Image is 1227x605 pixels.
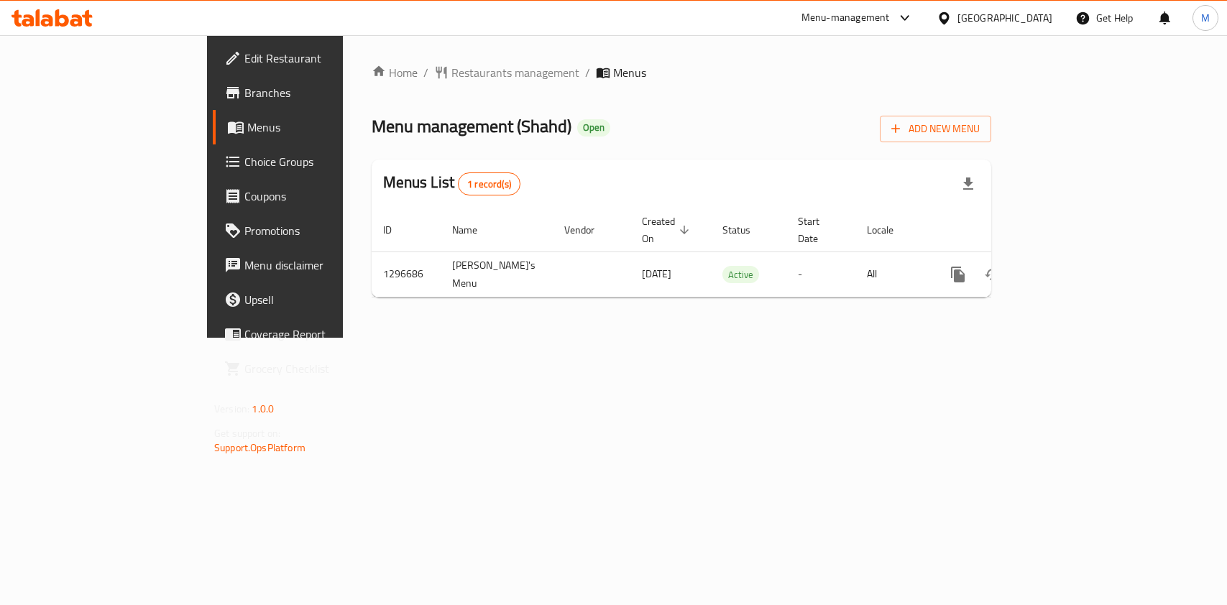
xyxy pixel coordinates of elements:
span: Menu management ( Shahd ) [372,110,571,142]
span: Created On [642,213,694,247]
li: / [585,64,590,81]
div: [GEOGRAPHIC_DATA] [957,10,1052,26]
td: [PERSON_NAME]'s Menu [441,251,553,297]
div: Open [577,119,610,137]
a: Upsell [213,282,412,317]
a: Coverage Report [213,317,412,351]
div: Export file [951,167,985,201]
span: Name [452,221,496,239]
span: Edit Restaurant [244,50,400,67]
td: All [855,251,929,297]
a: Branches [213,75,412,110]
span: Status [722,221,769,239]
span: Open [577,121,610,134]
span: Grocery Checklist [244,360,400,377]
a: Support.OpsPlatform [214,438,305,457]
a: Menu disclaimer [213,248,412,282]
span: Coupons [244,188,400,205]
span: ID [383,221,410,239]
h2: Menus List [383,172,520,195]
button: more [941,257,975,292]
span: Version: [214,400,249,418]
div: Menu-management [801,9,890,27]
span: Choice Groups [244,153,400,170]
div: Total records count [458,172,520,195]
span: M [1201,10,1210,26]
table: enhanced table [372,208,1090,297]
span: Vendor [564,221,613,239]
span: Branches [244,84,400,101]
span: Restaurants management [451,64,579,81]
span: Menus [613,64,646,81]
div: Active [722,266,759,283]
a: Choice Groups [213,144,412,179]
li: / [423,64,428,81]
span: Locale [867,221,912,239]
span: 1.0.0 [252,400,274,418]
span: Menu disclaimer [244,257,400,274]
a: Promotions [213,213,412,248]
span: Upsell [244,291,400,308]
button: Add New Menu [880,116,991,142]
a: Menus [213,110,412,144]
a: Grocery Checklist [213,351,412,386]
span: 1 record(s) [459,177,520,191]
span: Get support on: [214,424,280,443]
span: Coverage Report [244,325,400,343]
span: [DATE] [642,264,671,283]
span: Start Date [798,213,838,247]
span: Promotions [244,222,400,239]
th: Actions [929,208,1090,252]
nav: breadcrumb [372,64,991,81]
td: - [786,251,855,297]
span: Menus [247,119,400,136]
span: Add New Menu [891,120,980,138]
span: Active [722,267,759,283]
button: Change Status [975,257,1010,292]
a: Restaurants management [434,64,579,81]
a: Coupons [213,179,412,213]
a: Edit Restaurant [213,41,412,75]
